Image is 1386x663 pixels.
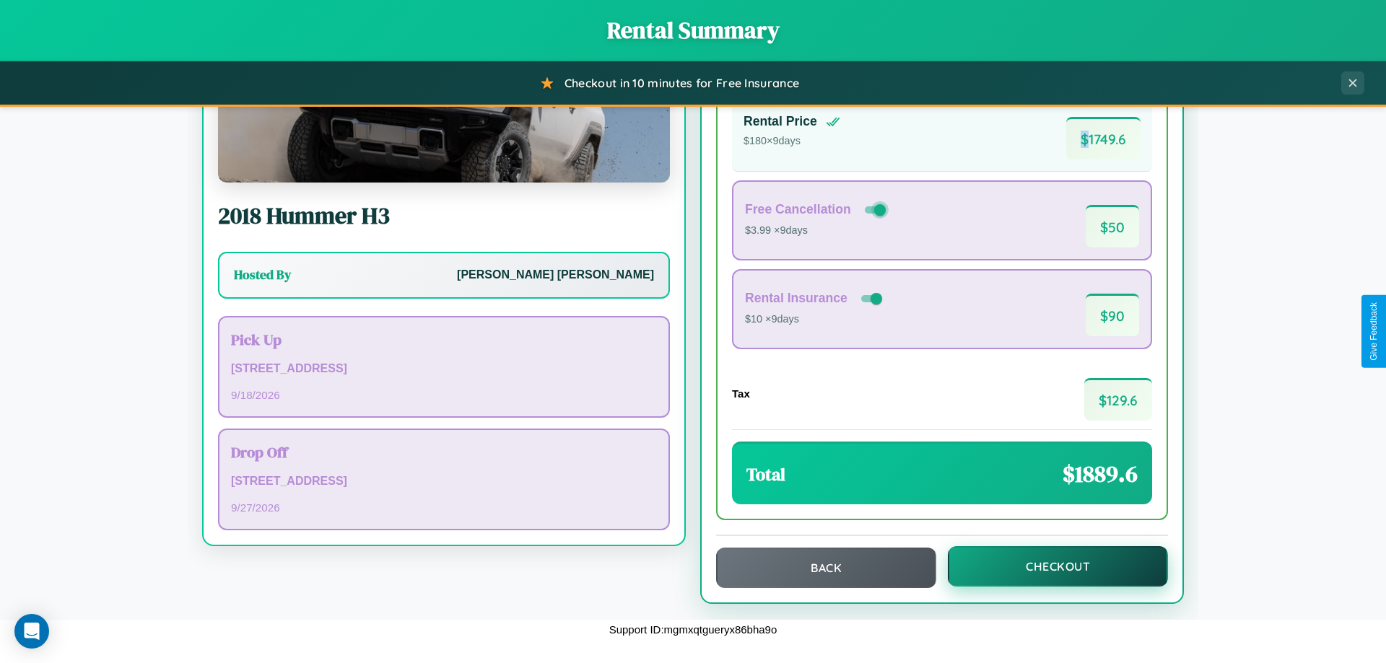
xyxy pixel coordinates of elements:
h3: Hosted By [234,266,291,284]
span: $ 129.6 [1084,378,1152,421]
button: Checkout [948,546,1168,587]
span: $ 1889.6 [1063,458,1138,490]
img: Hummer H3 [218,38,670,183]
p: $ 180 × 9 days [744,132,840,151]
span: $ 1749.6 [1066,117,1141,159]
button: Back [716,548,936,588]
h4: Free Cancellation [745,202,851,217]
div: Give Feedback [1369,302,1379,361]
span: $ 90 [1086,294,1139,336]
p: 9 / 27 / 2026 [231,498,657,517]
p: [PERSON_NAME] [PERSON_NAME] [457,265,654,286]
h2: 2018 Hummer H3 [218,200,670,232]
p: $3.99 × 9 days [745,221,889,240]
h3: Pick Up [231,329,657,350]
div: Open Intercom Messenger [14,614,49,649]
h4: Tax [732,387,750,400]
h3: Total [746,462,785,486]
h1: Rental Summary [14,14,1372,46]
p: [STREET_ADDRESS] [231,359,657,379]
p: Support ID: mgmxqtgueryx86bha9o [609,620,777,639]
h3: Drop Off [231,442,657,462]
p: $10 × 9 days [745,310,885,329]
h4: Rental Insurance [745,291,847,306]
span: $ 50 [1086,205,1139,247]
span: Checkout in 10 minutes for Free Insurance [565,76,799,90]
p: [STREET_ADDRESS] [231,471,657,492]
p: 9 / 18 / 2026 [231,385,657,405]
h4: Rental Price [744,114,817,129]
